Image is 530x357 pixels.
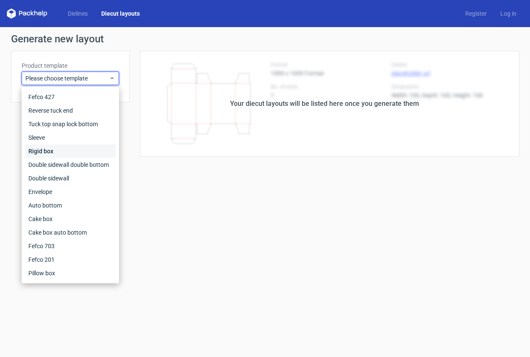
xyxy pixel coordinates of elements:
a: Register [458,9,494,18]
div: Double sidewall double bottom [25,158,116,172]
div: Auto bottom [25,199,116,212]
div: Tuck top snap lock bottom [25,117,116,131]
div: Your diecut layouts will be listed here once you generate them [230,99,419,109]
h1: Generate new layout [11,34,519,44]
div: Pillow box [25,266,116,280]
a: Dielines [61,9,94,18]
div: Reverse tuck end [25,104,116,117]
label: Product template [22,61,119,70]
div: Cake box [25,212,116,226]
div: Double sidewall [25,172,116,185]
span: Please choose template [25,74,109,83]
div: Fefco 427 [25,90,116,104]
div: Envelope [25,185,116,199]
a: Diecut layouts [94,9,147,18]
div: Cake box auto bottom [25,226,116,239]
div: Rigid box [25,144,116,158]
div: Sleeve [25,131,116,144]
div: Fefco 703 [25,239,116,253]
a: Log in [494,9,523,18]
div: Fefco 201 [25,253,116,266]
